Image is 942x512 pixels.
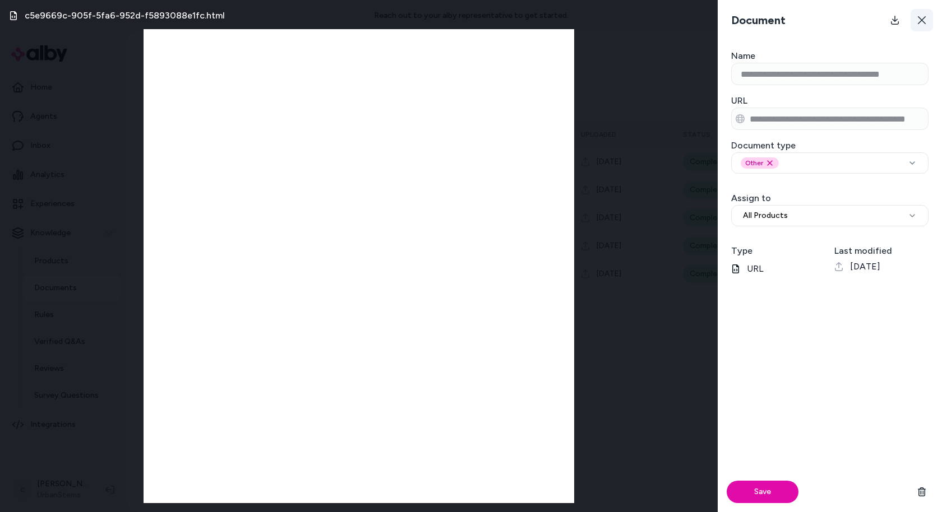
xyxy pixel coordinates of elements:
[25,9,225,22] h3: c5e9669c-905f-5fa6-952d-f5893088e1fc.html
[743,210,788,221] span: All Products
[727,481,798,503] button: Save
[731,139,929,152] h3: Document type
[834,244,929,258] h3: Last modified
[731,152,929,174] button: OtherRemove other option
[727,12,790,28] h3: Document
[731,94,929,108] h3: URL
[731,49,929,63] h3: Name
[765,159,774,167] button: Remove other option
[731,262,825,276] p: URL
[741,157,779,169] div: Other
[850,260,880,273] span: [DATE]
[731,193,771,203] label: Assign to
[731,244,825,258] h3: Type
